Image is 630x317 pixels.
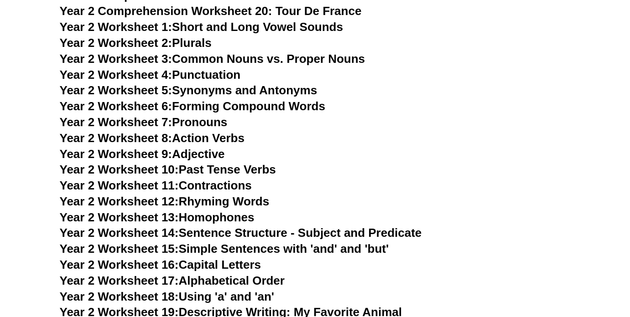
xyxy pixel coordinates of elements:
[60,20,343,34] a: Year 2 Worksheet 1:Short and Long Vowel Sounds
[60,99,172,113] span: Year 2 Worksheet 6:
[60,226,179,240] span: Year 2 Worksheet 14:
[60,68,241,82] a: Year 2 Worksheet 4:Punctuation
[60,131,245,145] a: Year 2 Worksheet 8:Action Verbs
[60,163,276,176] a: Year 2 Worksheet 10:Past Tense Verbs
[60,52,365,66] a: Year 2 Worksheet 3:Common Nouns vs. Proper Nouns
[60,83,318,97] a: Year 2 Worksheet 5:Synonyms and Antonyms
[60,99,325,113] a: Year 2 Worksheet 6:Forming Compound Words
[60,194,270,208] a: Year 2 Worksheet 12:Rhyming Words
[60,36,212,50] a: Year 2 Worksheet 2:Plurals
[60,194,179,208] span: Year 2 Worksheet 12:
[60,258,261,271] a: Year 2 Worksheet 16:Capital Letters
[60,210,179,224] span: Year 2 Worksheet 13:
[60,4,362,18] a: Year 2 Comprehension Worksheet 20: Tour De France
[474,214,630,317] iframe: Chat Widget
[60,242,389,256] a: Year 2 Worksheet 15:Simple Sentences with 'and' and 'but'
[60,147,172,161] span: Year 2 Worksheet 9:
[60,52,172,66] span: Year 2 Worksheet 3:
[60,210,255,224] a: Year 2 Worksheet 13:Homophones
[60,258,179,271] span: Year 2 Worksheet 16:
[60,163,179,176] span: Year 2 Worksheet 10:
[60,68,172,82] span: Year 2 Worksheet 4:
[60,179,179,192] span: Year 2 Worksheet 11:
[60,115,172,129] span: Year 2 Worksheet 7:
[60,226,422,240] a: Year 2 Worksheet 14:Sentence Structure - Subject and Predicate
[60,179,252,192] a: Year 2 Worksheet 11:Contractions
[60,290,179,303] span: Year 2 Worksheet 18:
[60,20,172,34] span: Year 2 Worksheet 1:
[60,274,179,287] span: Year 2 Worksheet 17:
[60,131,172,145] span: Year 2 Worksheet 8:
[60,115,228,129] a: Year 2 Worksheet 7:Pronouns
[60,242,179,256] span: Year 2 Worksheet 15:
[60,83,172,97] span: Year 2 Worksheet 5:
[60,290,274,303] a: Year 2 Worksheet 18:Using 'a' and 'an'
[60,274,285,287] a: Year 2 Worksheet 17:Alphabetical Order
[60,147,225,161] a: Year 2 Worksheet 9:Adjective
[60,36,172,50] span: Year 2 Worksheet 2:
